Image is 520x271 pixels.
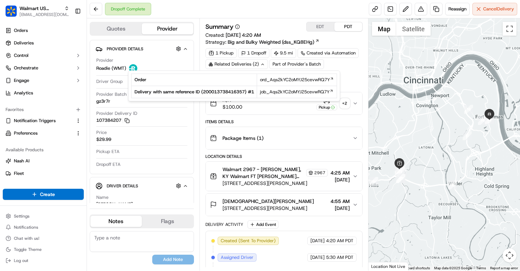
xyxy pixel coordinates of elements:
span: [STREET_ADDRESS][PERSON_NAME] [222,180,328,187]
button: Pickup+2 [316,97,350,110]
div: 📗 [7,101,13,107]
span: Walmart 2967 - [PERSON_NAME], KY Walmart FT [PERSON_NAME] #2967 Walmart FT [PERSON_NAME] #2967 [222,166,305,180]
button: Start new chat [118,68,127,77]
a: 📗Knowledge Base [4,98,56,110]
button: Show street map [372,22,396,36]
span: Driver Details [107,183,138,189]
div: Location Details [205,154,363,159]
button: Package Items (1) [206,127,362,149]
div: Start new chat [24,66,114,73]
button: Toggle Theme [3,245,84,254]
td: Order [131,74,257,86]
span: Map data ©2025 Google [434,266,472,270]
div: We're available if you need us! [24,73,88,79]
span: API Documentation [66,101,112,108]
span: Fleet [14,170,24,177]
img: Nash [7,7,21,21]
span: Reassign [448,6,466,12]
button: Engage [3,75,84,86]
div: Delivery Activity [205,222,243,227]
span: 5:30 AM PDT [326,254,354,261]
button: Walmart US Stores [19,5,62,12]
button: EDT [307,22,334,31]
span: Control [14,52,29,59]
a: Terms (opens in new tab) [476,266,486,270]
a: Powered byPylon [49,117,84,123]
span: Engage [14,77,29,84]
div: 20 [485,115,494,124]
span: job_Aqs2kYC2oMYJ25cevwRQ7Y [260,89,330,95]
span: [DATE] [310,238,325,244]
span: Provider Details [107,46,143,52]
button: [DEMOGRAPHIC_DATA][PERSON_NAME][STREET_ADDRESS][PERSON_NAME]4:55 AM[DATE] [206,194,362,216]
div: [PERSON_NAME] [96,201,133,208]
img: Google [370,262,393,271]
button: Create [3,189,84,200]
button: Walmart US StoresWalmart US Stores[EMAIL_ADDRESS][DOMAIN_NAME] [3,3,72,19]
span: [DEMOGRAPHIC_DATA][PERSON_NAME] [222,198,314,205]
a: Nash AI [6,158,81,164]
span: 4:55 AM [331,198,350,205]
button: Reassign [445,3,470,15]
span: Orders [14,27,28,34]
div: Related Deliveries (2) [205,59,268,69]
a: Deliveries [3,37,84,49]
span: Pickup ETA [96,149,120,155]
span: Provider Delivery ID [96,110,137,117]
button: Notification Triggers [3,115,84,126]
button: Add Event [247,220,278,229]
button: Driver Details [96,180,188,192]
div: 19 [478,116,487,125]
span: Toggle Theme [14,247,42,252]
div: Location Not Live [368,262,408,271]
span: [DATE] [331,176,350,183]
span: Pylon [69,118,84,123]
span: gz3r7r [96,98,110,104]
button: N/A$100.00Pickup+2 [206,92,362,115]
a: Orders [3,25,84,36]
a: Analytics [3,87,84,99]
button: Notes [90,216,142,227]
span: Create [40,191,55,198]
span: Created: [205,32,261,39]
span: $29.99 [96,136,111,143]
div: 💻 [59,101,64,107]
div: 17 [463,131,472,140]
div: 14 [396,167,405,176]
button: CancelDelivery [472,3,517,15]
div: 13 [395,165,404,174]
div: 1 Pickup [205,48,237,58]
div: Pickup [316,104,337,110]
a: Created via Automation [298,48,359,58]
button: Nash AI [3,155,84,167]
a: Big and Bulky Weighted (dss_KQ8EHg) [228,39,319,45]
button: [EMAIL_ADDRESS][DOMAIN_NAME] [19,12,69,17]
a: Preferences [6,130,73,136]
button: Chat with us! [3,234,84,243]
div: 11 [398,168,407,177]
span: Analytics [14,90,33,96]
button: Provider [142,23,193,34]
button: Notifications [3,222,84,232]
span: Assigned Driver [221,254,253,261]
div: Strategy: [205,39,319,45]
span: Promise [14,183,30,189]
span: [DATE] [331,205,350,212]
span: Price [96,129,107,136]
span: Orchestrate [14,65,38,71]
a: Notification Triggers [6,118,73,124]
span: Notification Triggers [14,118,56,124]
span: Package Items ( 1 ) [222,135,263,142]
button: Toggle fullscreen view [503,22,517,36]
div: + 2 [340,99,350,108]
input: Got a question? Start typing here... [18,45,125,52]
span: 2967 [314,170,325,176]
p: Welcome 👋 [7,28,127,39]
span: $100.00 [222,103,242,110]
button: Map camera controls [503,248,517,262]
button: PDT [334,22,362,31]
span: Roadie (WMT) [96,65,126,71]
span: Provider Batch ID [96,91,132,98]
